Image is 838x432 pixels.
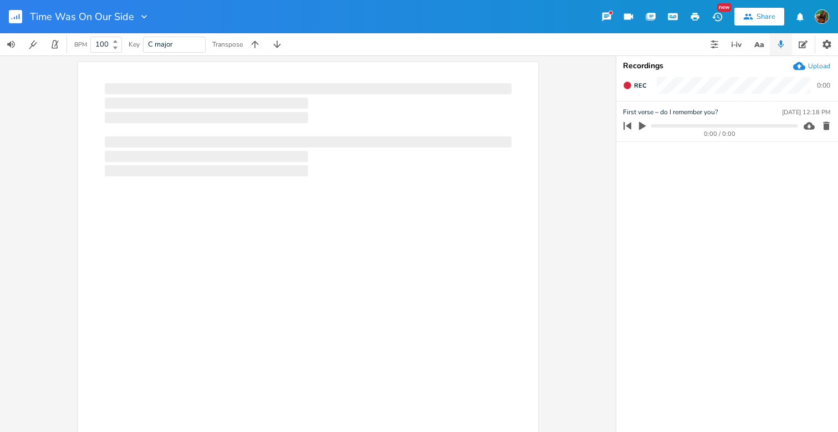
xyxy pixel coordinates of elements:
[634,82,646,90] span: Rec
[808,62,830,70] div: Upload
[793,60,830,72] button: Upload
[717,3,732,12] div: New
[212,41,243,48] div: Transpose
[815,9,829,24] img: Susan Rowe
[148,39,173,49] span: C major
[129,41,140,48] div: Key
[623,107,718,118] span: First verse – do I remember you?
[817,82,830,89] div: 0:00
[706,7,728,27] button: New
[734,8,784,26] button: Share
[74,42,87,48] div: BPM
[619,77,651,94] button: Rec
[623,62,831,70] div: Recordings
[782,109,830,115] div: [DATE] 12:18 PM
[757,12,775,22] div: Share
[642,131,798,137] div: 0:00 / 0:00
[30,12,134,22] span: Time Was On Our Side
